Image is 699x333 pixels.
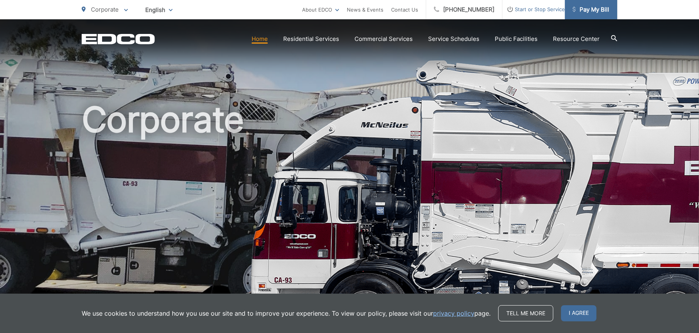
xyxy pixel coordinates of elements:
span: Corporate [91,6,119,13]
a: Commercial Services [355,34,413,44]
a: Service Schedules [428,34,479,44]
a: Tell me more [498,305,553,321]
a: Public Facilities [495,34,538,44]
span: English [139,3,178,17]
a: Resource Center [553,34,600,44]
a: privacy policy [433,309,474,318]
a: Residential Services [283,34,339,44]
a: News & Events [347,5,383,14]
a: About EDCO [302,5,339,14]
a: Home [252,34,268,44]
span: I agree [561,305,597,321]
p: We use cookies to understand how you use our site and to improve your experience. To view our pol... [82,309,491,318]
a: EDCD logo. Return to the homepage. [82,34,155,44]
a: Contact Us [391,5,418,14]
span: Pay My Bill [573,5,609,14]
